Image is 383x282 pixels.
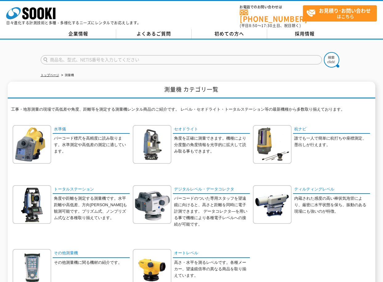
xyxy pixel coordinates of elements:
[249,23,258,28] span: 8:50
[192,29,267,39] a: 初めての方へ
[174,135,250,154] p: 角度を正確に測量できます。機種により分度盤の角度情報を光学的に拡大して読み取る事もできます。
[53,249,130,258] a: その他測量機
[41,55,322,64] input: 商品名、型式、NETIS番号を入力してください
[41,73,59,77] a: トップページ
[293,185,370,194] a: ティルティングレベル
[53,125,130,134] a: 水準儀
[11,106,372,116] p: 工事・地形測量の現場で高低差や角度、距離等を測定する測量機レンタル商品のご紹介です。 レベル・セオドライト・トータルステーション等の最新機種から多数取り揃えております。
[60,72,74,79] li: 測量機
[54,260,130,266] p: その他測量機に関る機材の紹介です。
[174,260,250,279] p: 高さ・水平を測るレベルです。各種メーカー、望遠鏡倍率の異なる商品を取り揃えています。
[240,5,303,9] span: お電話でのお問い合わせは
[173,249,250,258] a: オートレベル
[293,125,370,134] a: 杭ナビ
[294,135,370,148] p: 誰でも一人で簡単に杭打ちや座標測定、墨出しが行えます。
[133,125,171,164] img: セオドライト
[54,135,130,154] p: バーコード標尺を高精度に読み取ります。水準測定や高低差の測定に適しています。
[13,125,51,164] img: 水準儀
[324,52,339,67] img: btn_search.png
[54,195,130,221] p: 角度や距離を測定する測量機です。水平距離や高低差、方向[PERSON_NAME]も観測可能です。プリズム式、ノンプリズム式など各種取り揃えています。
[173,125,250,134] a: セオドライト
[253,185,291,224] img: ティルティングレベル
[173,185,250,194] a: デジタルレベル・データコレクタ
[6,21,141,25] p: 日々進化する計測技術と多種・多様化するニーズにレンタルでお応えします。
[261,23,272,28] span: 17:30
[133,185,171,224] img: デジタルレベル・データコレクタ
[53,185,130,194] a: トータルステーション
[174,195,250,227] p: バーコードのついた専用スタッフを望遠鏡に向けると、高さと距離を同時に電子計測できます。 データコレクタ―を用いる事で機種により各種電子レベルへの接続が可能です。
[116,29,192,39] a: よくあるご質問
[303,5,377,22] a: お見積り･お問い合わせはこちら
[267,29,343,39] a: 採用情報
[306,6,377,21] span: はこちら
[240,23,301,28] span: (平日 ～ 土日、祝日除く)
[8,82,375,99] h1: 測量機 カテゴリ一覧
[214,30,244,37] span: 初めての方へ
[13,185,51,224] img: トータルステーション
[240,10,303,22] a: [PHONE_NUMBER]
[294,195,370,215] p: 内蔵された感度の高い棒状気泡管により、厳密に水平状態を保ち、振動のある現場にも強いのが特徴。
[319,7,371,14] strong: お見積り･お問い合わせ
[41,29,116,39] a: 企業情報
[253,125,291,164] img: 杭ナビ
